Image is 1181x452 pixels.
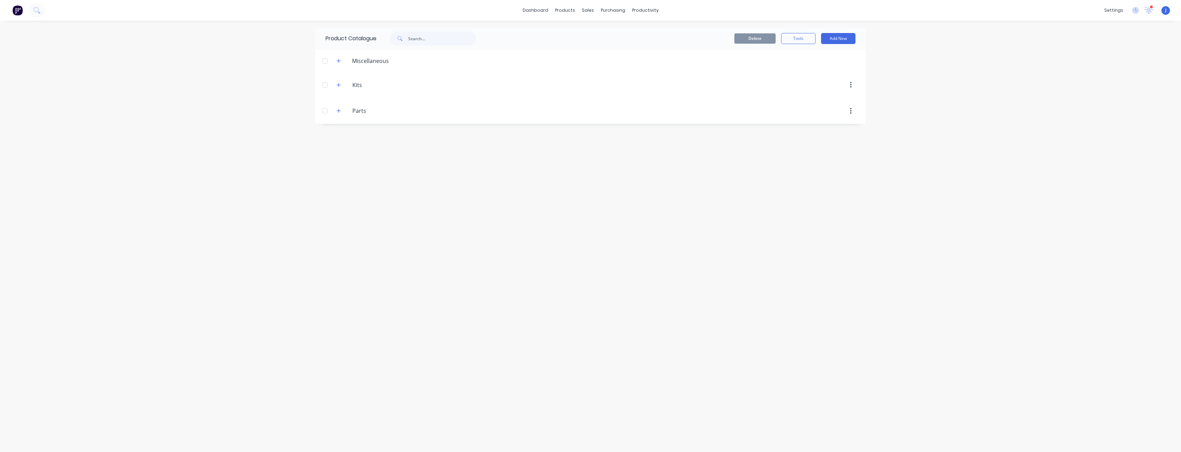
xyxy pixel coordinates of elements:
[1101,5,1127,15] div: settings
[629,5,662,15] div: productivity
[315,28,376,50] div: Product Catalogue
[821,33,855,44] button: Add New
[12,5,23,15] img: Factory
[519,5,552,15] a: dashboard
[781,33,816,44] button: Tools
[408,32,476,45] input: Search...
[552,5,578,15] div: products
[578,5,597,15] div: sales
[352,81,434,89] input: Enter category name
[597,5,629,15] div: purchasing
[352,107,434,115] input: Enter category name
[347,57,394,65] div: Miscellaneous
[1165,7,1167,13] span: J
[734,33,776,44] button: Delete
